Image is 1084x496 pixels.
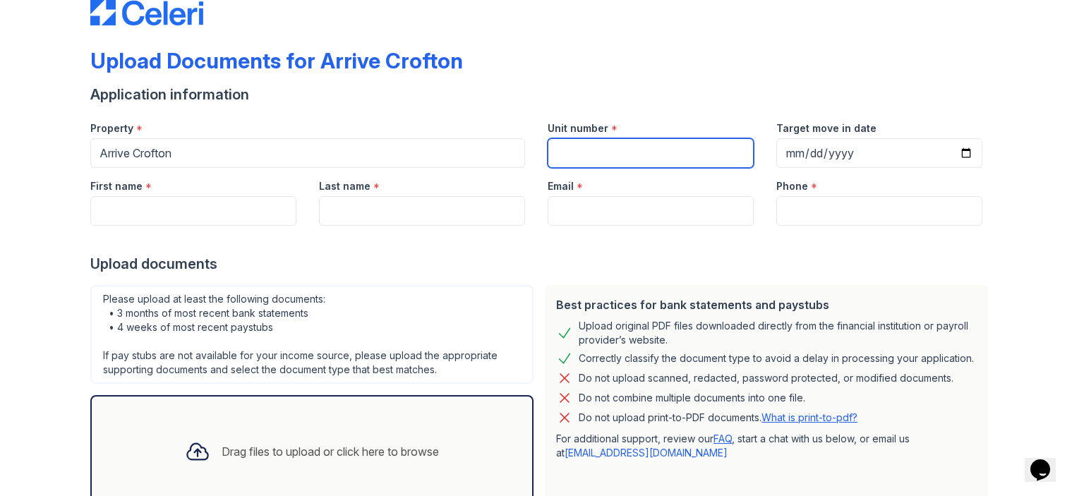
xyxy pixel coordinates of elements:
[579,370,953,387] div: Do not upload scanned, redacted, password protected, or modified documents.
[90,85,994,104] div: Application information
[776,121,877,135] label: Target move in date
[556,432,977,460] p: For additional support, review our , start a chat with us below, or email us at
[579,350,974,367] div: Correctly classify the document type to avoid a delay in processing your application.
[579,389,805,406] div: Do not combine multiple documents into one file.
[90,48,463,73] div: Upload Documents for Arrive Crofton
[319,179,371,193] label: Last name
[579,411,857,425] p: Do not upload print-to-PDF documents.
[90,121,133,135] label: Property
[713,433,732,444] a: FAQ
[90,179,143,193] label: First name
[565,447,728,459] a: [EMAIL_ADDRESS][DOMAIN_NAME]
[222,443,439,460] div: Drag files to upload or click here to browse
[90,254,994,274] div: Upload documents
[1025,440,1070,482] iframe: chat widget
[776,179,808,193] label: Phone
[556,296,977,313] div: Best practices for bank statements and paystubs
[579,319,977,347] div: Upload original PDF files downloaded directly from the financial institution or payroll provider’...
[548,121,608,135] label: Unit number
[90,285,534,384] div: Please upload at least the following documents: • 3 months of most recent bank statements • 4 wee...
[548,179,574,193] label: Email
[761,411,857,423] a: What is print-to-pdf?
